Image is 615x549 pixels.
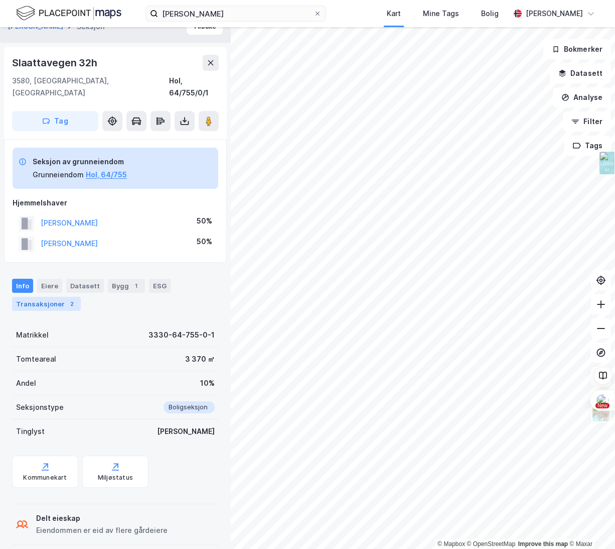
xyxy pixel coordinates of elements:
[12,279,33,293] div: Info
[157,425,215,437] div: [PERSON_NAME]
[13,197,218,209] div: Hjemmelshaver
[86,169,127,181] button: Hol, 64/755
[12,297,81,311] div: Transaksjoner
[98,474,133,482] div: Miljøstatus
[563,112,611,132] button: Filter
[23,474,67,482] div: Kommunekart
[66,279,104,293] div: Datasett
[543,39,611,59] button: Bokmerker
[148,329,215,341] div: 3330-64-755-0-1
[36,512,168,524] div: Delt eieskap
[16,377,36,389] div: Andel
[12,75,169,99] div: 3580, [GEOGRAPHIC_DATA], [GEOGRAPHIC_DATA]
[526,8,583,20] div: [PERSON_NAME]
[108,279,145,293] div: Bygg
[36,524,168,536] div: Eiendommen er eid av flere gårdeiere
[149,279,171,293] div: ESG
[197,215,212,227] div: 50%
[564,136,611,156] button: Tags
[467,540,516,547] a: OpenStreetMap
[553,87,611,107] button: Analyse
[387,8,401,20] div: Kart
[158,6,314,21] input: Søk på adresse, matrikkel, gårdeiere, leietakere eller personer
[16,329,49,341] div: Matrikkel
[169,75,219,99] div: Hol, 64/755/0/1
[200,377,215,389] div: 10%
[437,540,465,547] a: Mapbox
[33,169,84,181] div: Grunneiendom
[37,279,62,293] div: Eiere
[131,281,141,291] div: 1
[67,299,77,309] div: 2
[197,236,212,248] div: 50%
[16,401,64,413] div: Seksjonstype
[565,501,615,549] div: Kontrollprogram for chat
[12,111,98,131] button: Tag
[423,8,459,20] div: Mine Tags
[16,425,45,437] div: Tinglyst
[12,55,99,71] div: Slaattavegen 32h
[565,501,615,549] iframe: Chat Widget
[185,353,215,365] div: 3 370 ㎡
[16,5,121,22] img: logo.f888ab2527a4732fd821a326f86c7f29.svg
[33,156,127,168] div: Seksjon av grunneiendom
[518,540,568,547] a: Improve this map
[550,63,611,83] button: Datasett
[481,8,499,20] div: Bolig
[16,353,56,365] div: Tomteareal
